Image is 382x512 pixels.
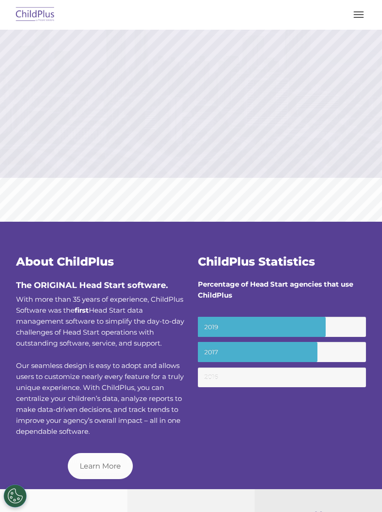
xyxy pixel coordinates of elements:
[198,342,366,362] small: 2017
[198,280,353,299] strong: Percentage of Head Start agencies that use ChildPlus
[4,485,27,507] button: Cookies Settings
[16,361,184,436] span: Our seamless design is easy to adopt and allows users to customize nearly every feature for a tru...
[259,97,323,114] a: Learn More
[198,255,315,268] span: ChildPlus Statistics
[75,306,89,315] b: first
[16,255,114,268] span: About ChildPlus
[198,317,366,337] small: 2019
[198,368,366,388] small: 2016
[16,295,184,347] span: With more than 35 years of experience, ChildPlus Software was the Head Start data management soft...
[68,453,133,479] a: Learn More
[16,280,168,290] span: The ORIGINAL Head Start software.
[14,4,57,26] img: ChildPlus by Procare Solutions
